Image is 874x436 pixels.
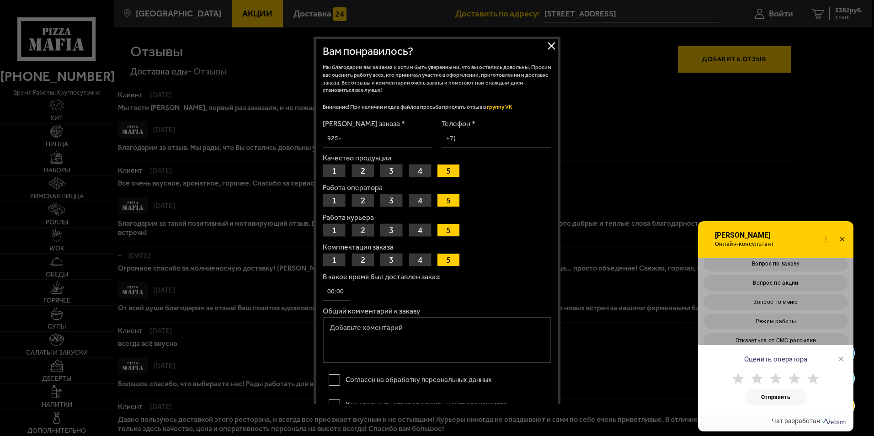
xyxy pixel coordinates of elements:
button: 2 [352,223,374,237]
span: × [838,352,844,366]
button: 4 [409,194,432,207]
button: 2 [352,253,374,266]
a: группу VK [487,104,512,110]
a: Чат разработан [772,417,847,425]
button: 1 [323,194,346,207]
button: 1 [323,223,346,237]
button: 5 [437,194,460,207]
button: 5 [437,253,460,266]
button: 3 [380,194,403,207]
label: В какое время был доставлен заказ: [323,273,551,281]
button: 2 [352,164,374,177]
span: Онлайн-консультант [714,240,779,248]
label: Работа курьера [323,214,551,221]
button: 4 [409,223,432,237]
p: Мы благодарим вас за заказ и хотим быть уверенными, что вы остались довольны. Просим вас оценить ... [323,64,551,94]
h2: Вам понравилось? [323,46,551,57]
input: 925- [323,130,432,148]
button: 4 [409,253,432,266]
button: 5 [437,223,460,237]
label: Согласен на обработку персональных данных [323,371,551,389]
label: Работа оператора [323,184,551,191]
label: [PERSON_NAME] заказа * [323,120,432,128]
button: 4 [409,164,432,177]
input: 00:00 [323,283,350,301]
button: 2 [352,194,374,207]
span: [PERSON_NAME] [714,231,779,239]
button: 3 [380,253,403,266]
label: Общий комментарий к заказу [323,308,551,315]
p: Внимание! При наличии медиа файлов просьба прислать отзыв в [323,103,551,111]
button: 3 [380,164,403,177]
button: Отправить [745,389,807,405]
div: Оценить оператора [698,345,853,368]
label: Качество продукции [323,154,551,162]
label: Телефон * [442,120,551,128]
button: 1 [323,164,346,177]
input: +7( [442,130,551,148]
label: Хочу получить ответ от службы контроля качества [323,396,551,414]
button: 3 [380,223,403,237]
button: 1 [323,253,346,266]
label: Комплектация заказа [323,244,551,251]
button: 5 [437,164,460,177]
button: Закрыть [544,39,558,53]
